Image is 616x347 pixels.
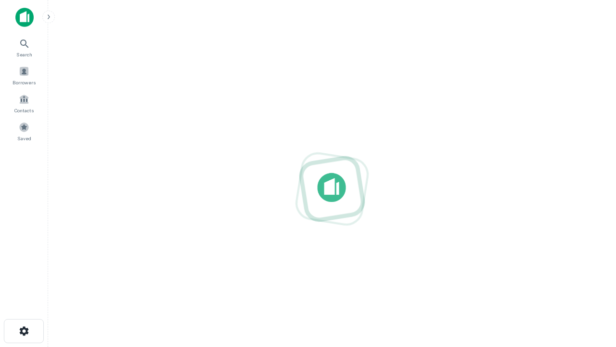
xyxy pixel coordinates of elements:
span: Search [16,51,32,58]
a: Contacts [3,90,45,116]
a: Search [3,34,45,60]
span: Saved [17,134,31,142]
span: Borrowers [13,79,36,86]
img: capitalize-icon.png [15,8,34,27]
iframe: Chat Widget [568,239,616,285]
span: Contacts [14,107,34,114]
a: Saved [3,118,45,144]
a: Borrowers [3,62,45,88]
